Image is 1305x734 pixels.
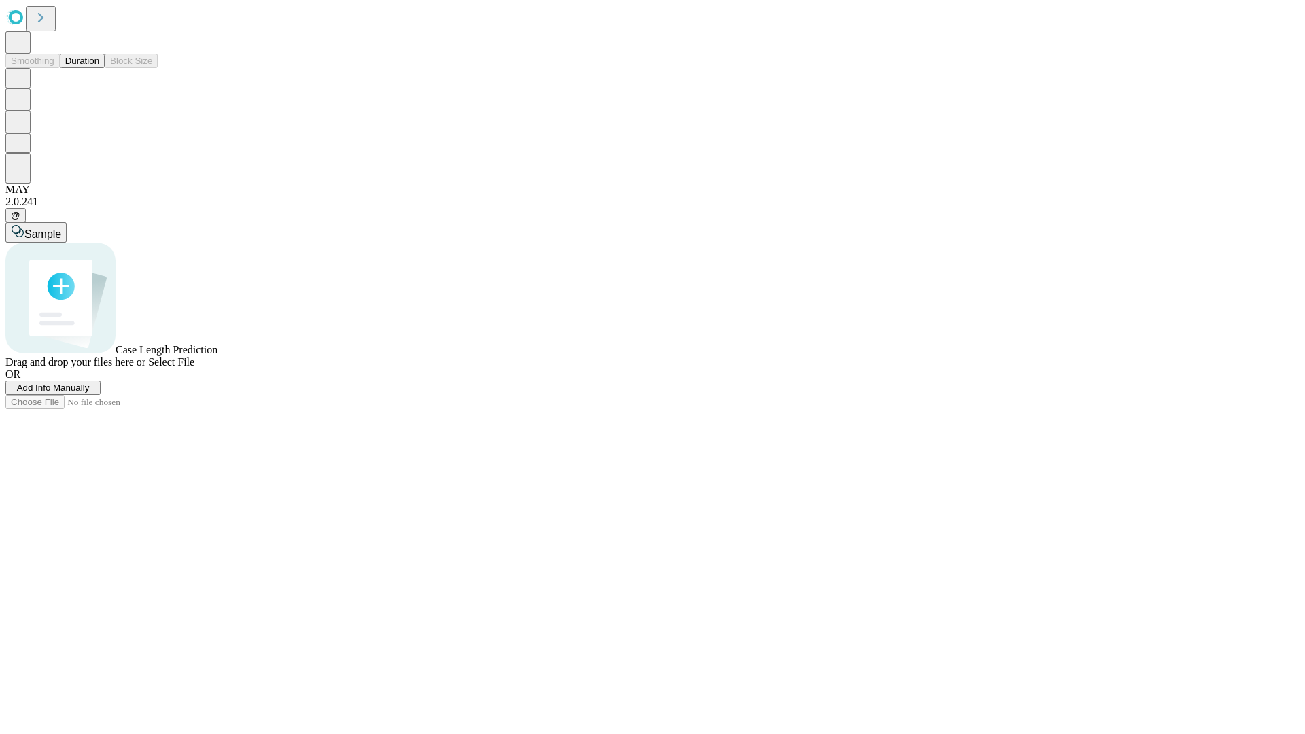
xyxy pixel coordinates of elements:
[5,54,60,68] button: Smoothing
[5,381,101,395] button: Add Info Manually
[24,228,61,240] span: Sample
[105,54,158,68] button: Block Size
[17,383,90,393] span: Add Info Manually
[5,356,145,368] span: Drag and drop your files here or
[60,54,105,68] button: Duration
[5,222,67,243] button: Sample
[116,344,217,355] span: Case Length Prediction
[5,196,1300,208] div: 2.0.241
[5,208,26,222] button: @
[11,210,20,220] span: @
[5,183,1300,196] div: MAY
[148,356,194,368] span: Select File
[5,368,20,380] span: OR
